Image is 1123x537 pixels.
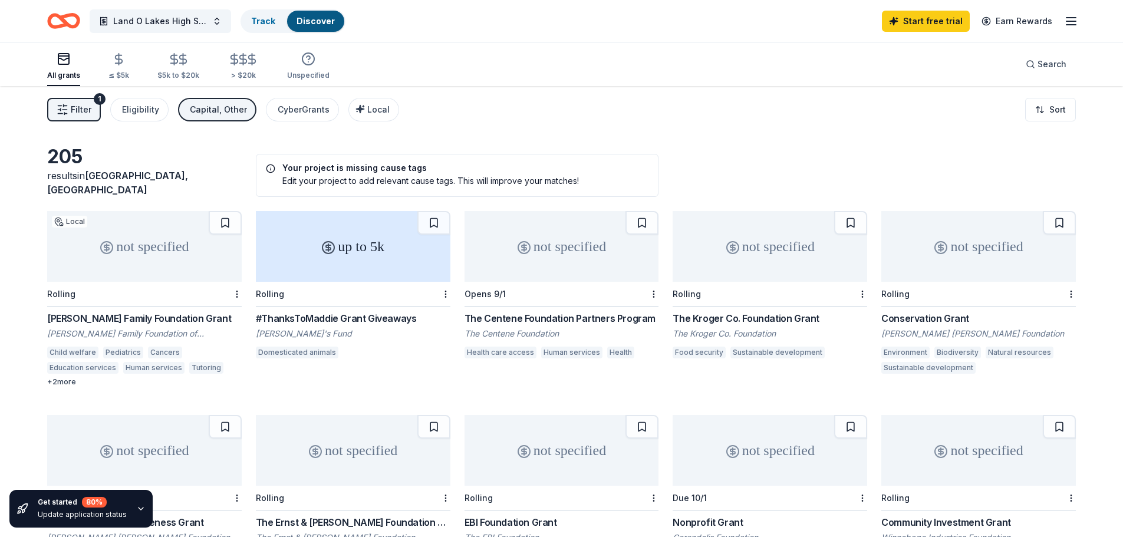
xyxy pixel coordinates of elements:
div: Capital, Other [190,103,247,117]
div: [PERSON_NAME]'s Fund [256,328,450,340]
div: Rolling [673,289,701,299]
div: Environment [881,347,930,358]
div: not specified [673,211,867,282]
button: Local [348,98,399,121]
div: Cancers [148,347,182,358]
span: Land O Lakes High School Band [113,14,208,28]
div: Child welfare [47,347,98,358]
div: not specified [465,211,659,282]
div: Rolling [256,493,284,503]
div: results [47,169,242,197]
a: Track [251,16,275,26]
a: Start free trial [882,11,970,32]
div: Education services [47,362,118,374]
button: Filter1 [47,98,101,121]
div: Nonprofit Grant [673,515,867,529]
a: not specifiedRollingConservation Grant[PERSON_NAME] [PERSON_NAME] FoundationEnvironmentBiodiversi... [881,211,1076,377]
div: up to 5k [256,211,450,282]
span: [GEOGRAPHIC_DATA], [GEOGRAPHIC_DATA] [47,170,188,196]
button: Sort [1025,98,1076,121]
div: [PERSON_NAME] Family Foundation Grant [47,311,242,325]
div: Rolling [465,493,493,503]
div: Due 10/1 [673,493,707,503]
a: not specifiedOpens 9/1The Centene Foundation Partners ProgramThe Centene FoundationHealth care ac... [465,211,659,362]
button: Unspecified [287,47,330,86]
div: The Kroger Co. Foundation [673,328,867,340]
h5: Your project is missing cause tags [266,164,649,172]
div: EBI Foundation Grant [465,515,659,529]
div: $5k to $20k [157,71,199,80]
button: Capital, Other [178,98,256,121]
button: Land O Lakes High School Band [90,9,231,33]
div: 80 % [82,497,107,508]
div: #ThanksToMaddie Grant Giveaways [256,311,450,325]
div: Rolling [256,289,284,299]
div: The Centene Foundation [465,328,659,340]
div: [PERSON_NAME] [PERSON_NAME] Foundation [881,328,1076,340]
div: Health care access [465,347,536,358]
span: Sort [1049,103,1066,117]
div: Eligibility [122,103,159,117]
div: Opens 9/1 [465,289,506,299]
a: not specifiedLocalRolling[PERSON_NAME] Family Foundation Grant[PERSON_NAME] Family Foundation of ... [47,211,242,387]
div: Rolling [881,493,910,503]
div: [PERSON_NAME] Family Foundation of [US_STATE] [47,328,242,340]
button: Eligibility [110,98,169,121]
div: + 2 more [47,377,242,387]
div: Human services [541,347,602,358]
span: Search [1038,57,1066,71]
button: > $20k [228,48,259,86]
a: up to 5kRolling#ThanksToMaddie Grant Giveaways[PERSON_NAME]'s FundDomesticated animals [256,211,450,362]
div: Get started [38,497,127,508]
a: not specifiedRollingThe Kroger Co. Foundation GrantThe Kroger Co. FoundationFood securitySustaina... [673,211,867,362]
a: Home [47,7,80,35]
div: Local [52,216,87,228]
div: Human services [123,362,185,374]
div: 205 [47,145,242,169]
div: Edit your project to add relevant cause tags. This will improve your matches! [266,174,649,187]
button: CyberGrants [266,98,339,121]
div: 1 [94,93,106,105]
div: Tutoring [189,362,223,374]
div: Update application status [38,510,127,519]
div: ≤ $5k [108,71,129,80]
div: not specified [47,415,242,486]
div: CyberGrants [278,103,330,117]
button: TrackDiscover [241,9,345,33]
div: Biodiversity [934,347,981,358]
div: All grants [47,71,80,80]
div: > $20k [228,71,259,80]
div: not specified [465,415,659,486]
button: $5k to $20k [157,48,199,86]
div: Conservation Grant [881,311,1076,325]
div: Health [607,347,634,358]
span: Filter [71,103,91,117]
span: in [47,170,188,196]
div: Domesticated animals [256,347,338,358]
div: not specified [47,211,242,282]
div: Sustainable development [881,362,976,374]
div: Pediatrics [103,347,143,358]
div: not specified [881,415,1076,486]
button: All grants [47,47,80,86]
a: Discover [297,16,335,26]
div: Rolling [881,289,910,299]
div: Rolling [47,289,75,299]
div: Natural resources [986,347,1053,358]
button: Search [1016,52,1076,76]
div: Unspecified [287,71,330,80]
div: not specified [881,211,1076,282]
div: Sustainable development [730,347,825,358]
button: ≤ $5k [108,48,129,86]
div: not specified [256,415,450,486]
div: The Kroger Co. Foundation Grant [673,311,867,325]
div: The Centene Foundation Partners Program [465,311,659,325]
div: Food security [673,347,726,358]
div: Community Investment Grant [881,515,1076,529]
div: The Ernst & [PERSON_NAME] Foundation Grant [256,515,450,529]
div: not specified [673,415,867,486]
a: Earn Rewards [974,11,1059,32]
span: Local [367,104,390,114]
